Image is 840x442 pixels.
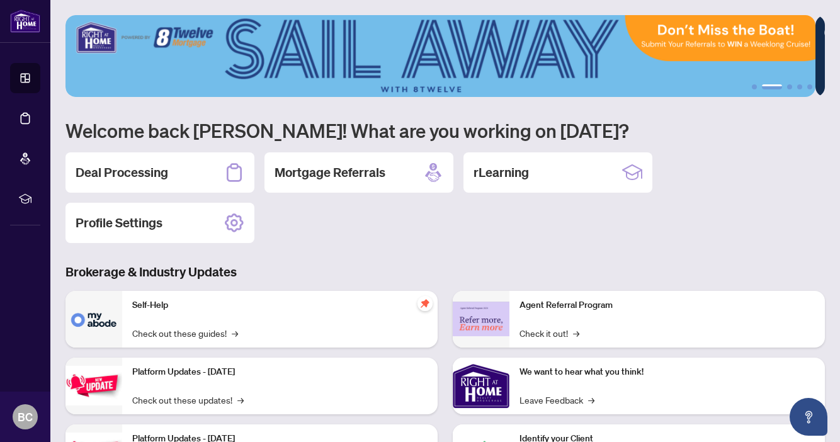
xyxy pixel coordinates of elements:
[519,393,594,407] a: Leave Feedback→
[519,326,579,340] a: Check it out!→
[417,296,433,311] span: pushpin
[237,393,244,407] span: →
[65,263,825,281] h3: Brokerage & Industry Updates
[752,84,757,89] button: 1
[10,9,40,33] img: logo
[519,365,815,379] p: We want to hear what you think!
[787,84,792,89] button: 3
[453,302,509,336] img: Agent Referral Program
[474,164,529,181] h2: rLearning
[790,398,827,436] button: Open asap
[76,164,168,181] h2: Deal Processing
[18,408,33,426] span: BC
[65,366,122,405] img: Platform Updates - July 21, 2025
[65,15,815,97] img: Slide 1
[132,365,428,379] p: Platform Updates - [DATE]
[519,298,815,312] p: Agent Referral Program
[797,84,802,89] button: 4
[573,326,579,340] span: →
[132,393,244,407] a: Check out these updates!→
[807,84,812,89] button: 5
[275,164,385,181] h2: Mortgage Referrals
[232,326,238,340] span: →
[132,298,428,312] p: Self-Help
[132,326,238,340] a: Check out these guides!→
[588,393,594,407] span: →
[762,84,782,89] button: 2
[76,214,162,232] h2: Profile Settings
[65,118,825,142] h1: Welcome back [PERSON_NAME]! What are you working on [DATE]?
[65,291,122,348] img: Self-Help
[453,358,509,414] img: We want to hear what you think!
